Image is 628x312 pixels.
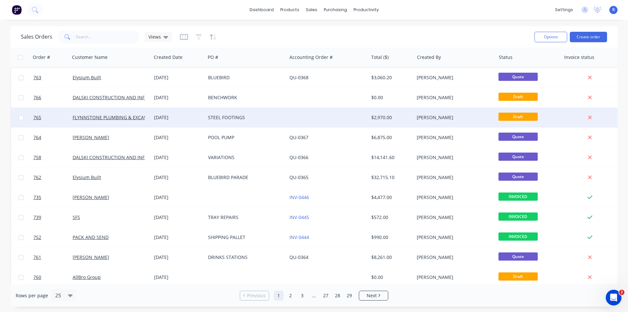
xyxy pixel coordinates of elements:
[498,133,538,141] span: Quote
[73,134,109,140] a: [PERSON_NAME]
[289,234,309,240] a: INV-0444
[321,5,350,15] div: purchasing
[246,5,277,15] a: dashboard
[73,174,101,180] a: Elysium Built
[21,34,52,40] h1: Sales Orders
[417,274,489,281] div: [PERSON_NAME]
[498,113,538,121] span: Draft
[154,174,203,181] div: [DATE]
[274,291,284,301] a: Page 1 is your current page
[371,114,410,121] div: $2,970.00
[154,54,183,61] div: Created Date
[208,114,281,121] div: STEEL FOOTINGS
[33,94,41,101] span: 766
[154,74,203,81] div: [DATE]
[208,74,281,81] div: BLUEBIRD
[247,292,266,299] span: Previous
[33,88,73,107] a: 766
[289,154,308,160] a: QU-0366
[73,214,80,220] a: SFS
[72,54,108,61] div: Customer Name
[33,234,41,241] span: 752
[208,254,281,261] div: DRINKS STATIONS
[73,274,101,280] a: AllBro Group
[73,94,176,101] a: DALSKI CONSTRUCTION AND INFRASTRUCTURE
[417,54,441,61] div: Created By
[33,68,73,87] a: 763
[154,214,203,221] div: [DATE]
[606,290,621,305] iframe: Intercom live chat
[154,154,203,161] div: [DATE]
[564,54,594,61] div: Invoice status
[417,94,489,101] div: [PERSON_NAME]
[286,291,295,301] a: Page 2
[154,274,203,281] div: [DATE]
[417,214,489,221] div: [PERSON_NAME]
[417,114,489,121] div: [PERSON_NAME]
[73,234,109,240] a: PACK AND SEND
[33,154,41,161] span: 758
[321,291,331,301] a: Page 27
[33,148,73,167] a: 758
[417,174,489,181] div: [PERSON_NAME]
[498,272,538,281] span: Draft
[208,214,281,221] div: TRAY REPAIRS
[73,154,176,160] a: DALSKI CONSTRUCTION AND INFRASTRUCTURE
[371,134,410,141] div: $6,875.00
[33,274,41,281] span: 760
[154,114,203,121] div: [DATE]
[552,5,576,15] div: settings
[208,234,281,241] div: SHIPPING PALLET
[367,292,377,299] span: Next
[297,291,307,301] a: Page 3
[570,32,607,42] button: Create order
[33,194,41,201] span: 735
[350,5,382,15] div: productivity
[498,252,538,261] span: Quote
[33,254,41,261] span: 761
[417,234,489,241] div: [PERSON_NAME]
[33,208,73,227] a: 739
[12,5,22,15] img: Factory
[417,254,489,261] div: [PERSON_NAME]
[371,94,410,101] div: $0.00
[499,54,513,61] div: Status
[498,173,538,181] span: Quote
[240,292,269,299] a: Previous page
[33,74,41,81] span: 763
[371,174,410,181] div: $32,715.10
[33,248,73,267] a: 761
[534,32,567,42] button: Options
[303,5,321,15] div: sales
[498,212,538,221] span: INVOICED
[33,134,41,141] span: 764
[359,292,388,299] a: Next page
[33,214,41,221] span: 739
[289,254,308,260] a: QU-0364
[33,108,73,127] a: 765
[33,128,73,147] a: 764
[333,291,342,301] a: Page 28
[612,7,615,13] span: R
[208,154,281,161] div: VARIATIONS
[498,193,538,201] span: INVOICED
[289,214,309,220] a: INV-0445
[277,5,303,15] div: products
[371,54,389,61] div: Total ($)
[498,232,538,241] span: INVOICED
[371,274,410,281] div: $0.00
[371,234,410,241] div: $990.00
[154,234,203,241] div: [DATE]
[33,168,73,187] a: 762
[344,291,354,301] a: Page 29
[498,93,538,101] span: Draft
[208,174,281,181] div: BLUEBIRD PARADE
[371,154,410,161] div: $14,141.60
[208,54,218,61] div: PO #
[33,228,73,247] a: 752
[371,194,410,201] div: $4,477.00
[289,174,308,180] a: QU-0365
[417,134,489,141] div: [PERSON_NAME]
[33,174,41,181] span: 762
[73,194,109,200] a: [PERSON_NAME]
